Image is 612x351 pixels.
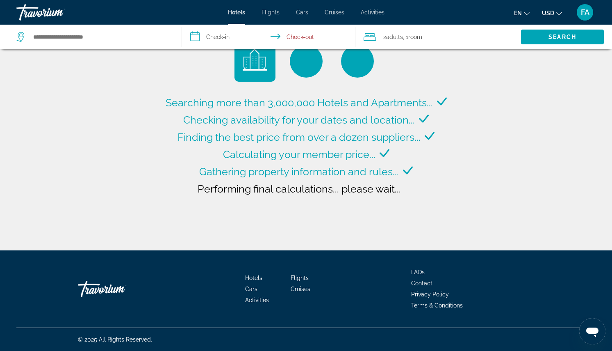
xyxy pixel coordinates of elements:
[177,131,421,143] span: Finding the best price from over a dozen suppliers...
[183,114,415,126] span: Checking availability for your dates and location...
[245,275,262,281] a: Hotels
[574,4,596,21] button: User Menu
[16,2,98,23] a: Travorium
[245,297,269,303] a: Activities
[411,280,432,287] a: Contact
[245,286,257,292] a: Cars
[361,9,384,16] a: Activities
[514,10,522,16] span: en
[386,34,403,40] span: Adults
[325,9,344,16] a: Cruises
[199,165,399,178] span: Gathering property information and rules...
[291,286,310,292] a: Cruises
[223,148,375,161] span: Calculating your member price...
[542,7,562,19] button: Change currency
[78,277,160,301] a: Go Home
[408,34,422,40] span: Room
[291,275,309,281] a: Flights
[581,8,589,16] span: FA
[296,9,308,16] a: Cars
[32,31,169,43] input: Search hotel destination
[383,31,403,43] span: 2
[166,96,433,109] span: Searching more than 3,000,000 Hotels and Apartments...
[228,9,245,16] a: Hotels
[514,7,530,19] button: Change language
[182,25,356,49] button: Select check in and out date
[78,336,152,343] span: © 2025 All Rights Reserved.
[542,10,554,16] span: USD
[262,9,280,16] a: Flights
[411,302,463,309] a: Terms & Conditions
[198,183,401,195] span: Performing final calculations... please wait...
[411,291,449,298] a: Privacy Policy
[548,34,576,40] span: Search
[403,31,422,43] span: , 1
[355,25,521,49] button: Travelers: 2 adults, 0 children
[521,30,604,44] button: Search
[579,318,605,344] iframe: Button to launch messaging window
[411,269,425,275] a: FAQs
